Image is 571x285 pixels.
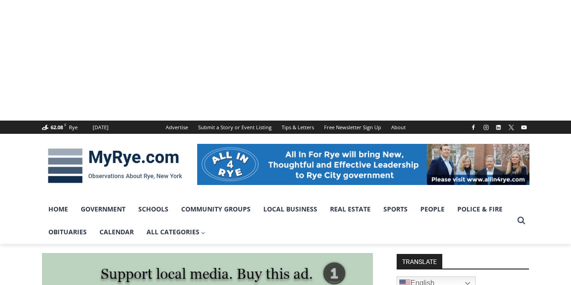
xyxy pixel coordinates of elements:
[42,198,513,244] nav: Primary Navigation
[451,198,509,221] a: Police & Fire
[386,121,411,134] a: About
[414,198,451,221] a: People
[377,198,414,221] a: Sports
[397,254,442,269] strong: TRANSLATE
[468,122,479,133] a: Facebook
[74,198,132,221] a: Government
[519,122,529,133] a: YouTube
[506,122,517,133] a: X
[175,198,257,221] a: Community Groups
[42,198,74,221] a: Home
[93,221,140,243] a: Calendar
[42,142,188,190] img: MyRye.com
[277,121,319,134] a: Tips & Letters
[64,122,66,127] span: F
[132,198,175,221] a: Schools
[140,221,212,243] a: All Categories
[319,121,386,134] a: Free Newsletter Sign Up
[93,123,109,132] div: [DATE]
[51,124,63,131] span: 62.08
[493,122,504,133] a: Linkedin
[69,123,78,132] div: Rye
[161,121,193,134] a: Advertise
[161,121,411,134] nav: Secondary Navigation
[481,122,492,133] a: Instagram
[257,198,324,221] a: Local Business
[513,212,529,229] button: View Search Form
[147,227,206,237] span: All Categories
[42,221,93,243] a: Obituaries
[324,198,377,221] a: Real Estate
[193,121,277,134] a: Submit a Story or Event Listing
[197,144,529,185] img: All in for Rye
